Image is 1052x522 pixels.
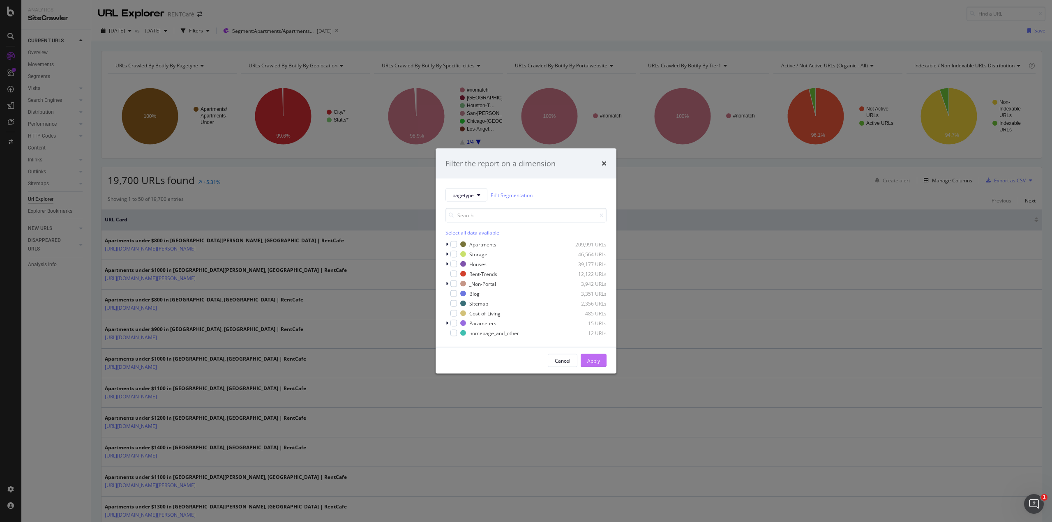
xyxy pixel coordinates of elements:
[555,357,570,364] div: Cancel
[566,290,607,297] div: 3,351 URLs
[602,158,607,169] div: times
[469,260,487,267] div: Houses
[491,191,533,199] a: Edit Segmentation
[469,290,480,297] div: Blog
[469,251,487,258] div: Storage
[566,251,607,258] div: 46,564 URLs
[1024,494,1044,514] iframe: Intercom live chat
[566,320,607,327] div: 15 URLs
[469,300,488,307] div: Sitemap
[445,158,556,169] div: Filter the report on a dimension
[452,191,474,198] span: pagetype
[581,354,607,367] button: Apply
[469,310,501,317] div: Cost-of-Living
[587,357,600,364] div: Apply
[469,329,519,336] div: homepage_and_other
[469,241,496,248] div: Apartments
[566,270,607,277] div: 12,122 URLs
[566,329,607,336] div: 12 URLs
[445,208,607,223] input: Search
[469,320,496,327] div: Parameters
[566,241,607,248] div: 209,991 URLs
[445,229,607,236] div: Select all data available
[548,354,577,367] button: Cancel
[566,310,607,317] div: 485 URLs
[445,189,487,202] button: pagetype
[566,280,607,287] div: 3,942 URLs
[566,300,607,307] div: 2,356 URLs
[566,260,607,267] div: 39,177 URLs
[436,148,616,374] div: modal
[469,280,496,287] div: _Non-Portal
[1041,494,1047,501] span: 1
[469,270,497,277] div: Rent-Trends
